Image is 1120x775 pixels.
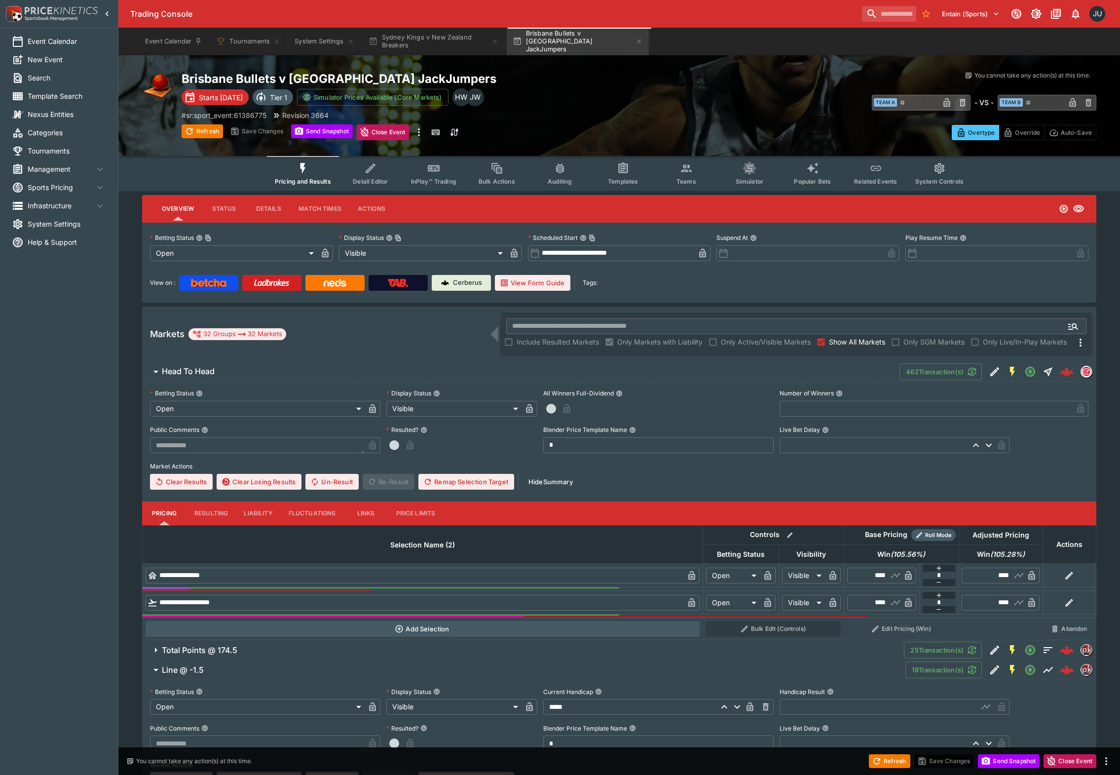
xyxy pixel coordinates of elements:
button: Overtype [952,125,999,140]
button: Blender Price Template Name [629,725,636,732]
p: Scheduled Start [528,233,578,242]
div: Trading Console [130,9,858,19]
span: Selection Name (2) [379,539,466,551]
span: Un-Result [305,474,358,490]
span: Pricing and Results [275,178,331,185]
button: Links [344,502,388,525]
span: Event Calendar [28,36,106,46]
p: Resulted? [386,724,418,733]
button: Send Snapshot [291,124,353,138]
h6: Line @ -1.5 [162,665,204,675]
span: Bulk Actions [479,178,515,185]
button: Connected to PK [1008,5,1025,23]
button: Display Status [433,688,440,695]
button: View Form Guide [495,275,570,291]
button: Documentation [1047,5,1065,23]
em: ( 105.28 %) [990,548,1025,560]
button: Clear Results [150,474,213,490]
button: Abandon [1045,621,1093,637]
img: sportsradar [1081,367,1092,376]
button: Live Bet Delay [822,725,829,732]
button: Details [246,197,291,221]
div: Open [150,699,365,715]
button: Current Handicap [595,688,602,695]
button: Live Bet Delay [822,426,829,433]
p: Blender Price Template Name [543,426,627,434]
input: search [862,6,916,22]
p: Cerberus [453,278,482,288]
button: Public Comments [201,426,208,433]
div: Visible [386,401,522,417]
button: Pricing [142,502,187,525]
button: Display Status [433,390,440,397]
button: Override [999,125,1045,140]
div: Show/hide Price Roll mode configuration. [911,529,956,541]
button: Bulk Edit (Controls) [706,621,841,637]
svg: More [1075,337,1086,349]
button: Open [1064,317,1082,335]
h6: Head To Head [162,366,215,377]
img: PriceKinetics [25,7,98,14]
div: Justin.Walsh [1089,6,1105,22]
p: Handicap Result [780,688,825,696]
label: Market Actions [150,459,1088,474]
div: efb74b81-9fdc-4038-ac00-ba717e9c728a [1060,365,1074,379]
button: Price Limits [388,502,444,525]
p: Number of Winners [780,389,834,397]
button: Liability [236,502,280,525]
h5: Markets [150,328,185,340]
button: Clear Losing Results [217,474,301,490]
p: Blender Price Template Name [543,724,627,733]
button: Betting Status [196,688,203,695]
span: Re-Result [363,474,414,490]
div: Open [706,595,760,611]
span: Management [28,164,94,174]
button: Tournaments [210,28,287,55]
th: Adjusted Pricing [959,525,1043,544]
span: Roll Mode [921,531,956,540]
span: Simulator [736,178,763,185]
span: Template Search [28,91,106,101]
button: 462Transaction(s) [899,363,982,380]
svg: Open [1059,204,1069,214]
button: Bulk edit [784,529,796,542]
button: SGM Enabled [1004,641,1021,659]
button: Scheduled StartCopy To Clipboard [580,234,587,241]
span: System Settings [28,219,106,229]
button: Actions [349,197,394,221]
div: Event type filters [267,156,971,191]
span: Win(105.28%) [966,548,1036,560]
button: Fluctuations [281,502,344,525]
img: TabNZ [388,279,409,287]
div: Visible [386,699,522,715]
p: Copy To Clipboard [182,110,266,120]
p: Public Comments [150,724,199,733]
th: Actions [1043,525,1096,563]
button: Notifications [1067,5,1084,23]
p: Tier 1 [270,92,287,103]
button: Brisbane Bullets v [GEOGRAPHIC_DATA] JackJumpers [507,28,649,55]
button: Status [202,197,246,221]
span: Help & Support [28,237,106,247]
div: 0032028a-ef55-4f67-ae0a-ae2353d0af3d [1060,663,1074,677]
span: Include Resulted Markets [517,337,599,347]
p: Revision 3664 [282,110,329,120]
div: Start From [952,125,1096,140]
div: 690ebdb1-970e-4045-9362-9ce0577d3b10 [1060,643,1074,657]
span: Auditing [548,178,572,185]
span: Categories [28,127,106,138]
button: Copy To Clipboard [395,234,402,241]
button: Send Snapshot [978,754,1040,768]
button: Add Selection [146,621,700,637]
p: You cannot take any action(s) at this time. [136,757,252,766]
button: Remap Selection Target [418,474,514,490]
button: Edit Pricing (Win) [847,621,956,637]
p: Play Resume Time [905,233,958,242]
button: Open [1021,641,1039,659]
span: Team A [874,98,897,107]
button: Event Calendar [139,28,208,55]
em: ( 105.56 %) [891,548,925,560]
button: Line @ -1.5 [142,660,905,680]
button: Auto-Save [1045,125,1096,140]
button: Blender Price Template Name [629,426,636,433]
